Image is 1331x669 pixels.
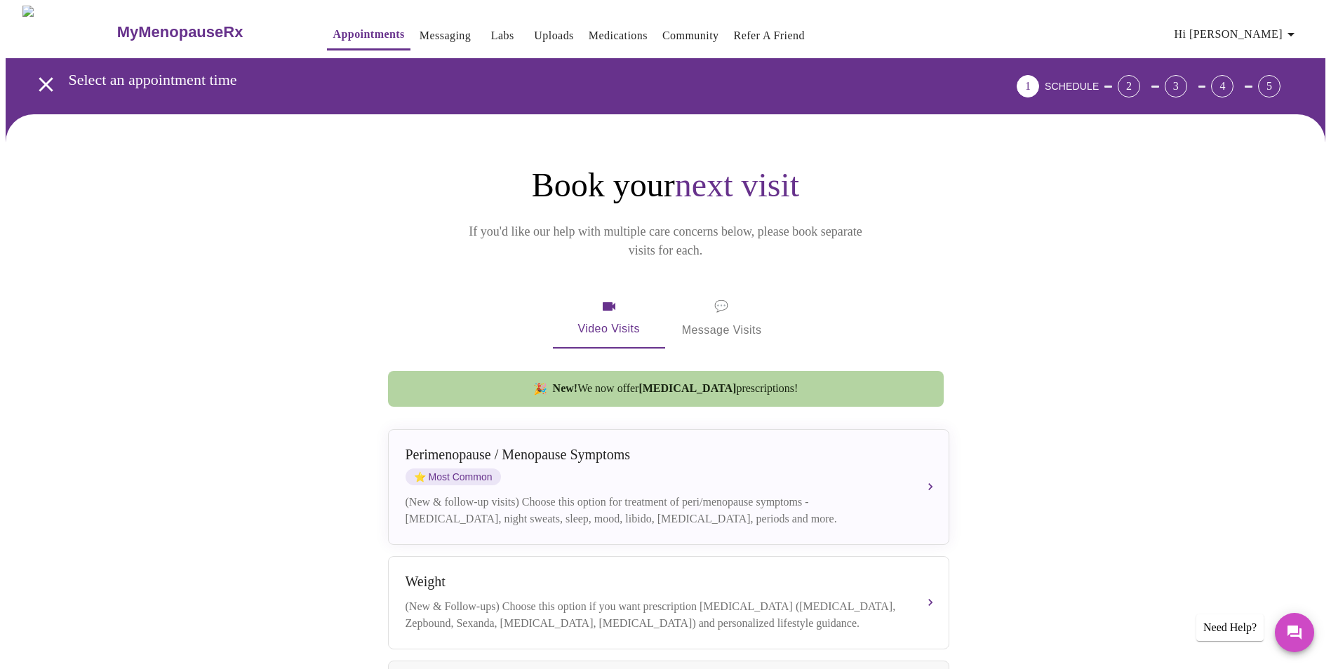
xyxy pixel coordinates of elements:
span: Message Visits [682,297,762,340]
h3: Select an appointment time [69,71,939,89]
a: Community [662,26,719,46]
button: Labs [480,22,525,50]
a: Messaging [420,26,471,46]
a: Medications [589,26,648,46]
button: Messages [1275,613,1314,652]
p: If you'd like our help with multiple care concerns below, please book separate visits for each. [450,222,882,260]
button: Perimenopause / Menopause SymptomsstarMost Common(New & follow-up visits) Choose this option for ... [388,429,949,545]
span: new [533,382,547,396]
div: 2 [1118,75,1140,97]
div: Perimenopause / Menopause Symptoms [406,447,904,463]
button: Weight(New & Follow-ups) Choose this option if you want prescription [MEDICAL_DATA] ([MEDICAL_DAT... [388,556,949,649]
a: Uploads [534,26,574,46]
div: 4 [1211,75,1233,97]
img: MyMenopauseRx Logo [22,6,115,58]
div: (New & Follow-ups) Choose this option if you want prescription [MEDICAL_DATA] ([MEDICAL_DATA], Ze... [406,598,904,632]
span: Hi [PERSON_NAME] [1175,25,1299,44]
button: Refer a Friend [728,22,811,50]
button: Uploads [528,22,580,50]
h1: Book your [385,165,947,205]
a: Refer a Friend [734,26,805,46]
button: Medications [583,22,653,50]
div: Weight [406,574,904,590]
a: Labs [491,26,514,46]
a: Appointments [333,25,404,44]
div: 5 [1258,75,1280,97]
span: star [414,471,426,482]
span: We now offer prescriptions! [553,382,798,395]
strong: New! [553,382,578,394]
div: (New & follow-up visits) Choose this option for treatment of peri/menopause symptoms - [MEDICAL_D... [406,494,904,527]
span: next visit [675,166,799,203]
div: Need Help? [1196,614,1264,641]
h3: MyMenopauseRx [117,23,243,41]
a: MyMenopauseRx [115,8,299,57]
span: message [714,297,728,316]
div: 1 [1017,75,1039,97]
button: Messaging [414,22,476,50]
strong: [MEDICAL_DATA] [638,382,736,394]
span: Most Common [406,468,501,485]
button: open drawer [25,64,67,105]
div: 3 [1165,75,1187,97]
button: Appointments [327,20,410,50]
span: SCHEDULE [1045,81,1099,92]
button: Community [657,22,725,50]
span: Video Visits [570,298,648,339]
button: Hi [PERSON_NAME] [1169,20,1305,48]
